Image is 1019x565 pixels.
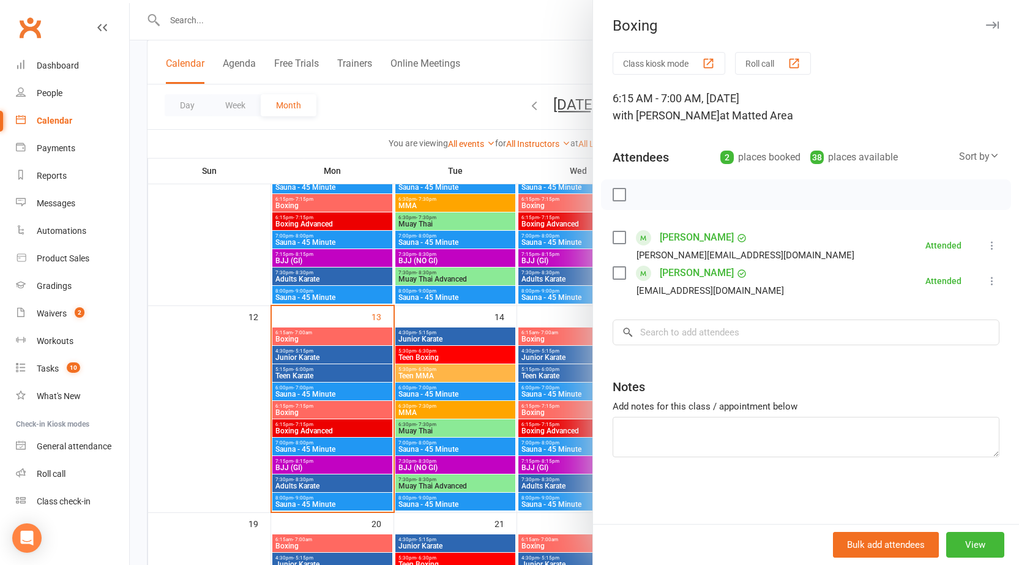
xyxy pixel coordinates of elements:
[810,149,898,166] div: places available
[75,307,84,318] span: 2
[37,469,65,479] div: Roll call
[37,496,91,506] div: Class check-in
[16,300,129,327] a: Waivers 2
[613,52,725,75] button: Class kiosk mode
[16,162,129,190] a: Reports
[16,135,129,162] a: Payments
[37,253,89,263] div: Product Sales
[925,241,961,250] div: Attended
[720,149,801,166] div: places booked
[16,245,129,272] a: Product Sales
[613,320,999,345] input: Search to add attendees
[810,151,824,164] div: 38
[946,532,1004,558] button: View
[37,281,72,291] div: Gradings
[37,143,75,153] div: Payments
[16,460,129,488] a: Roll call
[613,399,999,414] div: Add notes for this class / appointment below
[959,149,999,165] div: Sort by
[16,488,129,515] a: Class kiosk mode
[833,532,939,558] button: Bulk add attendees
[37,116,72,125] div: Calendar
[16,107,129,135] a: Calendar
[37,226,86,236] div: Automations
[37,336,73,346] div: Workouts
[12,523,42,553] div: Open Intercom Messenger
[613,109,720,122] span: with [PERSON_NAME]
[37,61,79,70] div: Dashboard
[15,12,45,43] a: Clubworx
[925,277,961,285] div: Attended
[720,151,734,164] div: 2
[16,272,129,300] a: Gradings
[735,52,811,75] button: Roll call
[636,283,784,299] div: [EMAIL_ADDRESS][DOMAIN_NAME]
[37,391,81,401] div: What's New
[613,378,645,395] div: Notes
[37,198,75,208] div: Messages
[37,309,67,318] div: Waivers
[660,263,734,283] a: [PERSON_NAME]
[37,88,62,98] div: People
[16,383,129,410] a: What's New
[16,327,129,355] a: Workouts
[16,190,129,217] a: Messages
[67,362,80,373] span: 10
[636,247,854,263] div: [PERSON_NAME][EMAIL_ADDRESS][DOMAIN_NAME]
[593,17,1019,34] div: Boxing
[16,80,129,107] a: People
[16,217,129,245] a: Automations
[720,109,793,122] span: at Matted Area
[37,441,111,451] div: General attendance
[16,52,129,80] a: Dashboard
[37,364,59,373] div: Tasks
[613,90,999,124] div: 6:15 AM - 7:00 AM, [DATE]
[660,228,734,247] a: [PERSON_NAME]
[613,149,669,166] div: Attendees
[16,355,129,383] a: Tasks 10
[16,433,129,460] a: General attendance kiosk mode
[37,171,67,181] div: Reports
